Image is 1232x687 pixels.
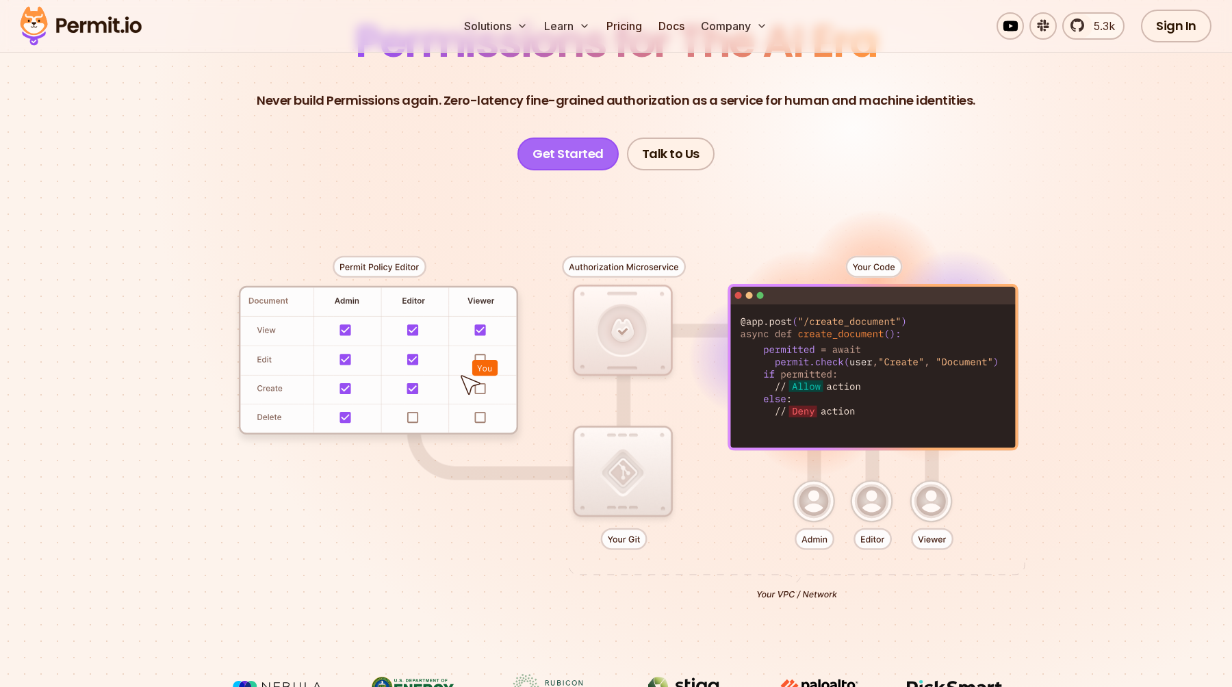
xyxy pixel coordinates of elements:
a: Docs [653,12,690,40]
a: Get Started [517,138,619,170]
a: Sign In [1141,10,1211,42]
img: Permit logo [14,3,148,49]
a: Pricing [601,12,647,40]
button: Company [695,12,773,40]
p: Never build Permissions again. Zero-latency fine-grained authorization as a service for human and... [257,91,975,110]
button: Solutions [459,12,533,40]
a: Talk to Us [627,138,715,170]
a: 5.3k [1062,12,1125,40]
button: Learn [539,12,595,40]
span: 5.3k [1086,18,1115,34]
